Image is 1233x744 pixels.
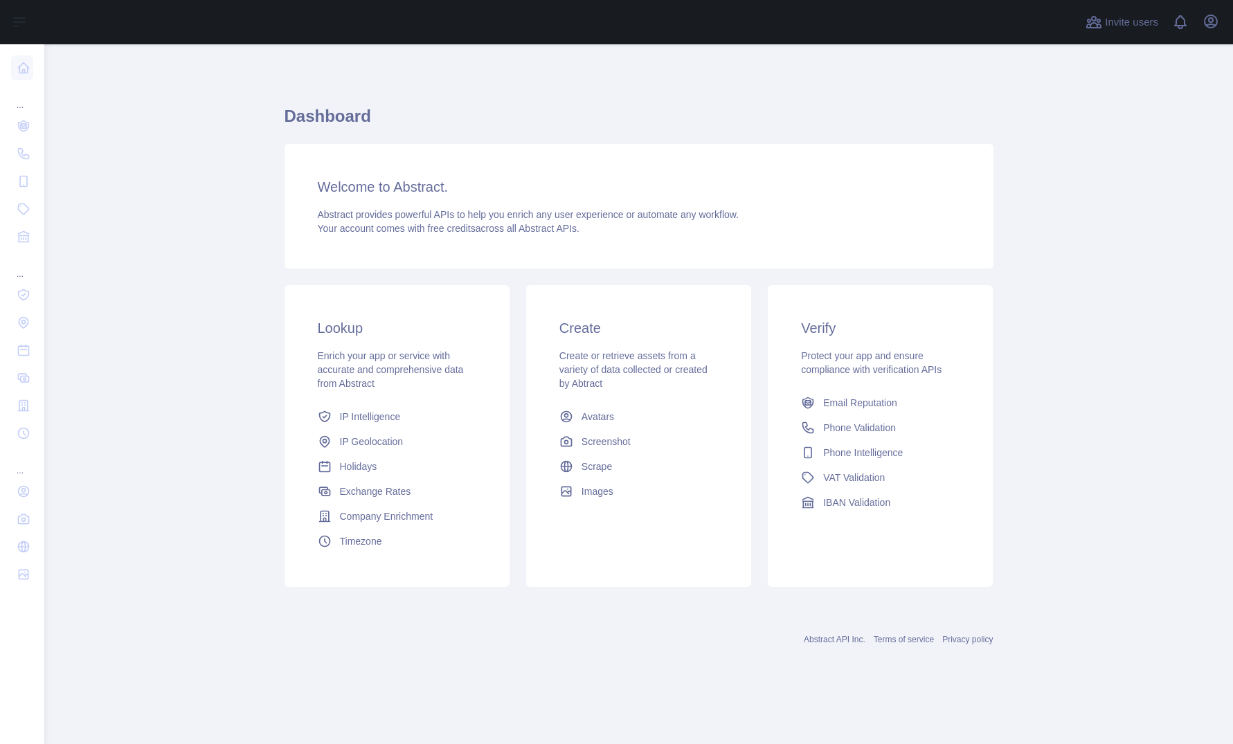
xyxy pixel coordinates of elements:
[312,529,482,554] a: Timezone
[795,465,965,490] a: VAT Validation
[795,490,965,515] a: IBAN Validation
[823,496,890,509] span: IBAN Validation
[554,454,723,479] a: Scrape
[285,105,993,138] h1: Dashboard
[1105,15,1158,30] span: Invite users
[340,509,433,523] span: Company Enrichment
[318,350,464,389] span: Enrich your app or service with accurate and comprehensive data from Abstract
[554,404,723,429] a: Avatars
[874,635,934,644] a: Terms of service
[11,448,33,476] div: ...
[340,534,382,548] span: Timezone
[582,435,631,448] span: Screenshot
[582,460,612,473] span: Scrape
[318,209,739,220] span: Abstract provides powerful APIs to help you enrich any user experience or automate any workflow.
[312,454,482,479] a: Holidays
[559,350,708,389] span: Create or retrieve assets from a variety of data collected or created by Abtract
[795,440,965,465] a: Phone Intelligence
[823,421,896,435] span: Phone Validation
[823,446,903,460] span: Phone Intelligence
[804,635,865,644] a: Abstract API Inc.
[11,252,33,280] div: ...
[318,318,476,338] h3: Lookup
[559,318,718,338] h3: Create
[582,410,614,424] span: Avatars
[1083,11,1161,33] button: Invite users
[554,429,723,454] a: Screenshot
[312,479,482,504] a: Exchange Rates
[942,635,993,644] a: Privacy policy
[795,390,965,415] a: Email Reputation
[318,177,960,197] h3: Welcome to Abstract.
[428,223,476,234] span: free credits
[582,484,613,498] span: Images
[340,410,401,424] span: IP Intelligence
[312,404,482,429] a: IP Intelligence
[795,415,965,440] a: Phone Validation
[801,318,960,338] h3: Verify
[340,460,377,473] span: Holidays
[312,429,482,454] a: IP Geolocation
[318,223,579,234] span: Your account comes with across all Abstract APIs.
[340,435,404,448] span: IP Geolocation
[554,479,723,504] a: Images
[801,350,942,375] span: Protect your app and ensure compliance with verification APIs
[340,484,411,498] span: Exchange Rates
[823,396,897,410] span: Email Reputation
[11,83,33,111] div: ...
[312,504,482,529] a: Company Enrichment
[823,471,885,484] span: VAT Validation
